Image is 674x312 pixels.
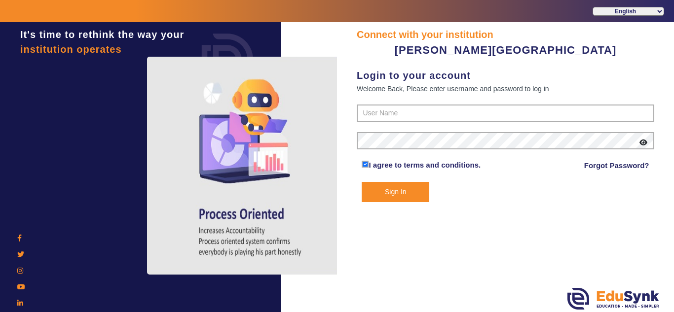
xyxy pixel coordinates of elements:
[369,161,481,169] a: I agree to terms and conditions.
[362,182,429,202] button: Sign In
[357,104,654,122] input: User Name
[357,68,654,83] div: Login to your account
[147,57,354,275] img: login4.png
[20,44,122,55] span: institution operates
[357,42,654,58] div: [PERSON_NAME][GEOGRAPHIC_DATA]
[584,160,649,172] a: Forgot Password?
[357,27,654,42] div: Connect with your institution
[20,29,184,40] span: It's time to rethink the way your
[357,83,654,95] div: Welcome Back, Please enter username and password to log in
[567,288,659,310] img: edusynk.png
[190,22,264,96] img: login.png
